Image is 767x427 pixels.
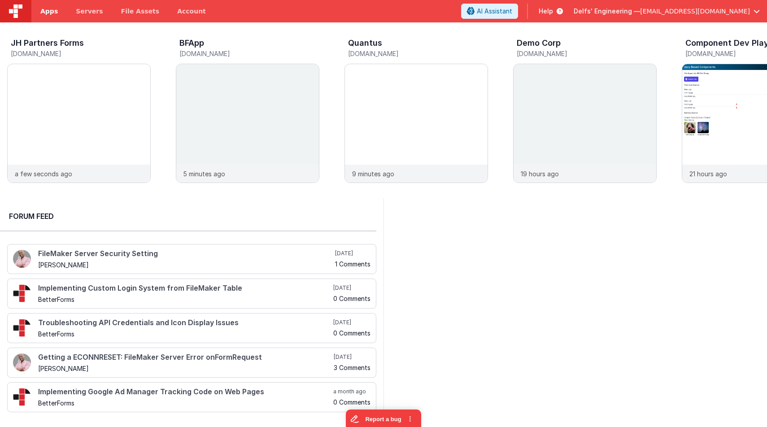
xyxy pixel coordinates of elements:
h5: BetterForms [38,296,331,303]
img: 411_2.png [13,353,31,371]
h3: Demo Corp [517,39,561,48]
p: 21 hours ago [689,169,727,179]
h5: 0 Comments [333,330,370,336]
h3: JH Partners Forms [11,39,84,48]
button: Delfs' Engineering — [EMAIL_ADDRESS][DOMAIN_NAME] [574,7,760,16]
h5: 1 Comments [335,261,370,267]
h5: [DATE] [333,319,370,326]
h4: Troubleshooting API Credentials and Icon Display Issues [38,319,331,327]
a: Getting a ECONNRESET: FileMaker Server Error onFormRequest [PERSON_NAME] [DATE] 3 Comments [7,348,376,378]
h4: Implementing Custom Login System from FileMaker Table [38,284,331,292]
h5: BetterForms [38,331,331,337]
span: Apps [40,7,58,16]
h5: [DOMAIN_NAME] [11,50,151,57]
h5: a month ago [333,388,370,395]
span: AI Assistant [477,7,512,16]
a: Troubleshooting API Credentials and Icon Display Issues BetterForms [DATE] 0 Comments [7,313,376,343]
h2: Forum Feed [9,211,367,222]
h5: [DOMAIN_NAME] [179,50,319,57]
span: Servers [76,7,103,16]
h5: 3 Comments [334,364,370,371]
p: 9 minutes ago [352,169,394,179]
a: FileMaker Server Security Setting [PERSON_NAME] [DATE] 1 Comments [7,244,376,274]
a: Implementing Google Ad Manager Tracking Code on Web Pages BetterForms a month ago 0 Comments [7,382,376,412]
h3: BFApp [179,39,204,48]
h5: BetterForms [38,400,331,406]
h4: FileMaker Server Security Setting [38,250,333,258]
h5: 0 Comments [333,295,370,302]
h3: Quantus [348,39,382,48]
img: 295_2.png [13,284,31,302]
button: AI Assistant [461,4,518,19]
h5: [DATE] [333,284,370,292]
h5: 0 Comments [333,399,370,405]
img: 295_2.png [13,388,31,406]
h5: [PERSON_NAME] [38,261,333,268]
h5: [DOMAIN_NAME] [348,50,488,57]
h4: Getting a ECONNRESET: FileMaker Server Error onFormRequest [38,353,332,362]
h4: Implementing Google Ad Manager Tracking Code on Web Pages [38,388,331,396]
h5: [DOMAIN_NAME] [517,50,657,57]
span: File Assets [121,7,160,16]
h5: [DATE] [335,250,370,257]
span: Delfs' Engineering — [574,7,640,16]
p: 19 hours ago [521,169,559,179]
span: [EMAIL_ADDRESS][DOMAIN_NAME] [640,7,750,16]
a: Implementing Custom Login System from FileMaker Table BetterForms [DATE] 0 Comments [7,279,376,309]
img: 411_2.png [13,250,31,268]
img: 295_2.png [13,319,31,337]
p: 5 minutes ago [183,169,225,179]
h5: [DATE] [334,353,370,361]
span: Help [539,7,553,16]
h5: [PERSON_NAME] [38,365,332,372]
